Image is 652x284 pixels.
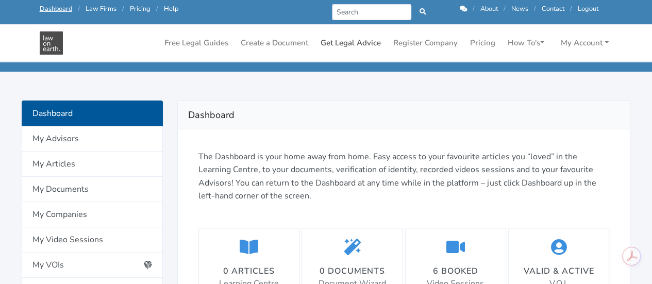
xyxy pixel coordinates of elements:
[237,33,312,53] a: Create a Document
[198,151,609,203] p: The Dashboard is your home away from home. Easy access to your favourite articles you “loved” in ...
[389,33,462,53] a: Register Company
[319,265,386,277] div: 0 documents
[22,152,163,177] a: My Articles
[130,4,151,13] a: Pricing
[188,107,620,124] h2: Dashboard
[40,4,72,13] a: Dashboard
[316,33,385,53] a: Get Legal Advice
[219,265,279,277] div: 0 articles
[22,126,163,152] a: My Advisors
[22,177,163,202] a: My Documents
[534,4,536,13] span: /
[427,265,484,277] div: 6 booked
[156,4,158,13] span: /
[160,33,232,53] a: Free Legal Guides
[22,202,163,227] a: My Companies
[570,4,572,13] span: /
[480,4,498,13] a: About
[22,101,163,126] a: Dashboard
[511,4,528,13] a: News
[122,4,124,13] span: /
[164,4,178,13] a: Help
[504,33,548,53] a: How To's
[22,227,163,253] a: My Video Sessions
[504,4,506,13] span: /
[332,4,412,20] input: Search
[40,31,63,55] img: Law On Earth
[523,265,594,277] div: Valid & Active
[578,4,598,13] a: Logout
[542,4,564,13] a: Contact
[473,4,475,13] span: /
[78,4,80,13] span: /
[557,33,613,53] a: My Account
[466,33,499,53] a: Pricing
[22,253,163,278] a: My VOIs
[86,4,116,13] a: Law Firms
